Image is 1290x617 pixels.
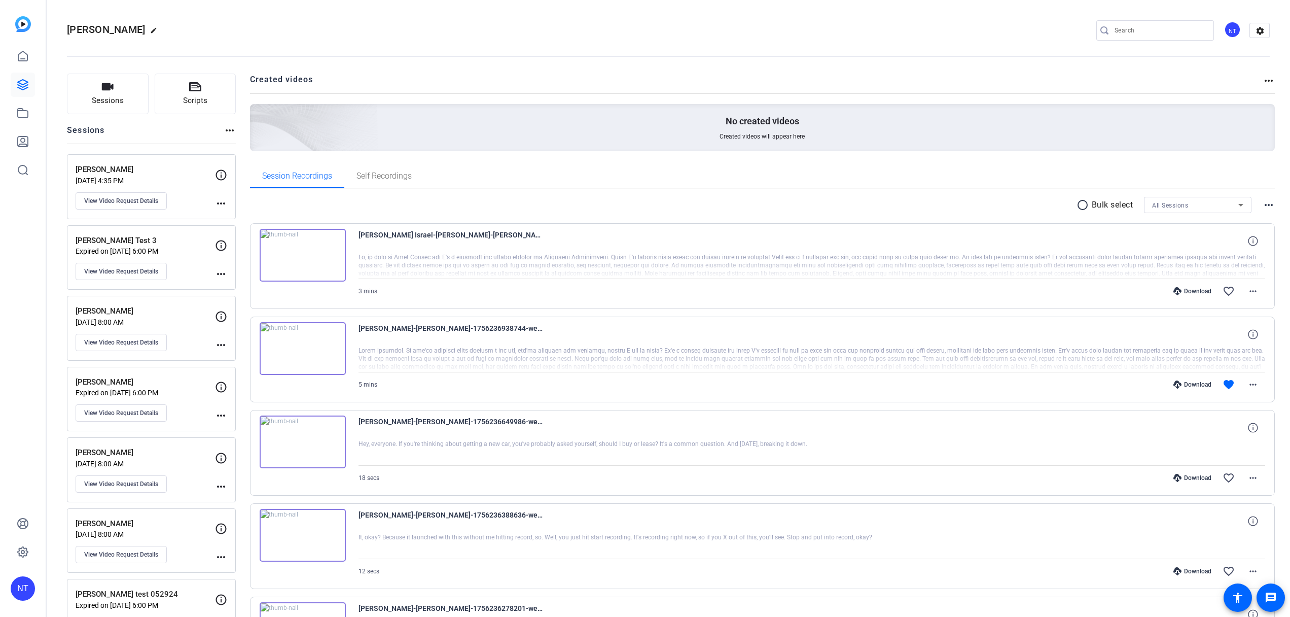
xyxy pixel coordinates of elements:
[359,568,379,575] span: 12 secs
[1115,24,1206,37] input: Search
[215,551,227,563] mat-icon: more_horiz
[84,338,158,347] span: View Video Request Details
[67,74,149,114] button: Sessions
[262,172,332,180] span: Session Recordings
[260,229,346,282] img: thumb-nail
[359,416,546,440] span: [PERSON_NAME]-[PERSON_NAME]-1756236649986-webcam
[1223,379,1235,391] mat-icon: favorite
[76,518,215,530] p: [PERSON_NAME]
[67,124,105,144] h2: Sessions
[67,23,145,36] span: [PERSON_NAME]
[76,404,167,422] button: View Video Request Details
[1232,592,1244,604] mat-icon: accessibility
[215,268,227,280] mat-icon: more_horiz
[76,318,215,326] p: [DATE] 8:00 AM
[1224,21,1242,39] ngx-avatar: Neco Turkienicz
[150,27,162,39] mat-icon: edit
[250,74,1263,93] h2: Created videos
[76,447,215,459] p: [PERSON_NAME]
[1263,199,1275,211] mat-icon: more_horiz
[1168,474,1216,482] div: Download
[76,177,215,185] p: [DATE] 4:35 PM
[76,546,167,563] button: View Video Request Details
[76,589,215,600] p: [PERSON_NAME] test 052924
[359,229,546,253] span: [PERSON_NAME] Israel-[PERSON_NAME]-[PERSON_NAME] Israel-1757535114966-webcam
[183,95,207,107] span: Scripts
[1250,23,1270,39] mat-icon: settings
[76,263,167,280] button: View Video Request Details
[215,481,227,493] mat-icon: more_horiz
[1247,285,1259,297] mat-icon: more_horiz
[76,601,215,609] p: Expired on [DATE] 6:00 PM
[215,409,227,422] mat-icon: more_horiz
[1247,379,1259,391] mat-icon: more_horiz
[1223,472,1235,484] mat-icon: favorite_border
[215,339,227,351] mat-icon: more_horiz
[76,164,215,176] p: [PERSON_NAME]
[76,247,215,255] p: Expired on [DATE] 6:00 PM
[92,95,124,107] span: Sessions
[84,551,158,559] span: View Video Request Details
[260,416,346,468] img: thumb-nail
[359,509,546,533] span: [PERSON_NAME]-[PERSON_NAME]-1756236388636-webcam
[359,474,379,482] span: 18 secs
[76,305,215,317] p: [PERSON_NAME]
[359,322,546,347] span: [PERSON_NAME]-[PERSON_NAME]-1756236938744-webcam
[1223,285,1235,297] mat-icon: favorite_border
[136,4,378,224] img: Creted videos background
[76,334,167,351] button: View Video Request Details
[76,389,215,397] p: Expired on [DATE] 6:00 PM
[1247,565,1259,577] mat-icon: more_horiz
[15,16,31,32] img: blue-gradient.svg
[215,197,227,210] mat-icon: more_horiz
[155,74,236,114] button: Scripts
[76,475,167,493] button: View Video Request Details
[84,197,158,205] span: View Video Request Details
[76,235,215,247] p: [PERSON_NAME] Test 3
[76,376,215,388] p: [PERSON_NAME]
[260,322,346,375] img: thumb-nail
[1263,75,1275,87] mat-icon: more_horiz
[359,288,377,295] span: 3 mins
[1168,381,1216,389] div: Download
[726,115,799,127] p: No created videos
[1224,21,1241,38] div: NT
[1092,199,1133,211] p: Bulk select
[260,509,346,562] img: thumb-nail
[84,267,158,276] span: View Video Request Details
[356,172,412,180] span: Self Recordings
[84,409,158,417] span: View Video Request Details
[1152,202,1188,209] span: All Sessions
[1223,565,1235,577] mat-icon: favorite_border
[1077,199,1092,211] mat-icon: radio_button_unchecked
[1168,567,1216,575] div: Download
[224,124,236,136] mat-icon: more_horiz
[720,132,805,141] span: Created videos will appear here
[76,192,167,210] button: View Video Request Details
[1265,592,1277,604] mat-icon: message
[84,480,158,488] span: View Video Request Details
[76,460,215,468] p: [DATE] 8:00 AM
[359,381,377,388] span: 5 mins
[1247,472,1259,484] mat-icon: more_horiz
[76,530,215,538] p: [DATE] 8:00 AM
[1168,287,1216,295] div: Download
[11,576,35,601] div: NT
